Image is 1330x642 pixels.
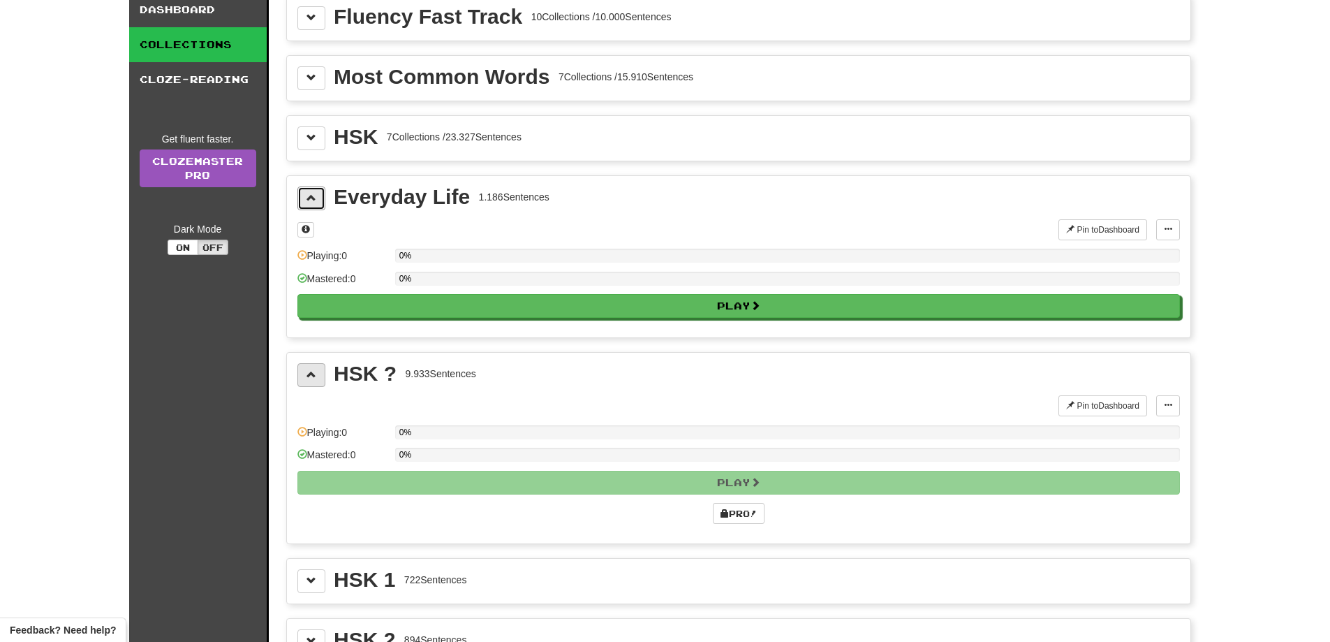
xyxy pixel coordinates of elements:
[297,448,388,471] div: Mastered: 0
[334,363,397,384] div: HSK ?
[10,623,116,637] span: Open feedback widget
[140,149,256,187] a: ClozemasterPro
[297,272,388,295] div: Mastered: 0
[404,573,467,587] div: 722 Sentences
[334,126,378,147] div: HSK
[297,471,1180,495] button: Play
[406,367,476,381] div: 9.933 Sentences
[140,132,256,146] div: Get fluent faster.
[129,27,267,62] a: Collections
[168,240,198,255] button: On
[559,70,693,84] div: 7 Collections / 15.910 Sentences
[334,187,470,207] div: Everyday Life
[1058,219,1147,240] button: Pin toDashboard
[713,503,764,524] a: Pro!
[387,130,522,144] div: 7 Collections / 23.327 Sentences
[297,425,388,448] div: Playing: 0
[129,62,267,97] a: Cloze-Reading
[297,294,1180,318] button: Play
[198,240,228,255] button: Off
[334,569,395,590] div: HSK 1
[334,66,549,87] div: Most Common Words
[531,10,672,24] div: 10 Collections / 10.000 Sentences
[479,190,549,204] div: 1.186 Sentences
[297,249,388,272] div: Playing: 0
[140,222,256,236] div: Dark Mode
[1058,395,1147,416] button: Pin toDashboard
[334,6,522,27] div: Fluency Fast Track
